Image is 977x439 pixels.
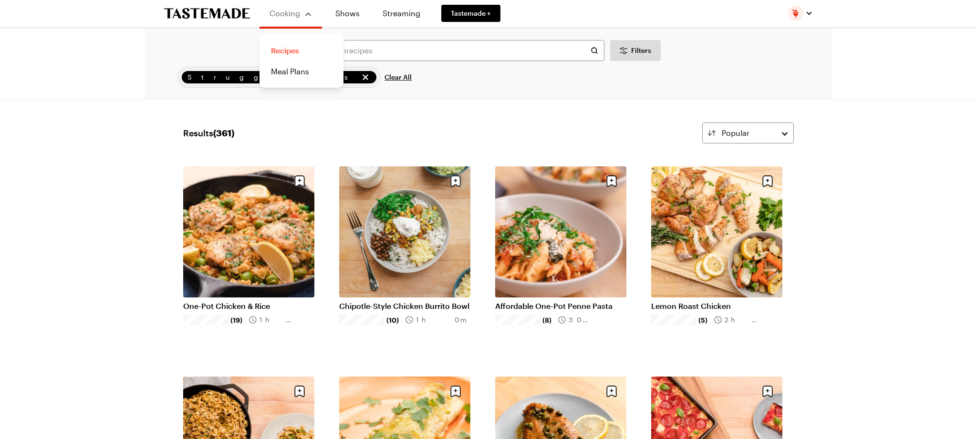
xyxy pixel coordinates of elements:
button: Save recipe [603,172,621,190]
a: Tastemade + [441,5,500,22]
button: Save recipe [291,172,309,190]
button: Cooking [269,4,312,23]
span: Tastemade + [451,9,491,18]
button: Clear All [385,67,412,88]
span: Popular [722,127,749,139]
a: One-Pot Chicken & Rice [183,301,314,311]
span: Filters [631,46,651,55]
button: Save recipe [447,172,465,190]
a: Recipes [265,40,338,61]
button: Save recipe [759,172,777,190]
a: Meal Plans [265,61,338,82]
span: ( 361 ) [213,128,234,138]
img: Profile picture [788,6,803,21]
span: Struggle Meals [187,72,358,82]
button: Save recipe [603,382,621,400]
button: Save recipe [291,382,309,400]
a: Chipotle-Style Chicken Burrito Bowl [339,301,470,311]
span: Results [183,126,234,140]
a: Affordable One-Pot Penne Pasta [495,301,626,311]
a: To Tastemade Home Page [164,8,250,19]
button: Profile picture [788,6,813,21]
button: Popular [702,123,794,143]
button: Desktop filters [610,40,661,61]
button: remove Struggle Meals [360,72,371,82]
span: Cooking [270,9,300,18]
a: Lemon Roast Chicken [651,301,782,311]
button: Save recipe [759,382,777,400]
span: Clear All [385,72,412,82]
button: Save recipe [447,382,465,400]
div: Cooking [260,34,343,88]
